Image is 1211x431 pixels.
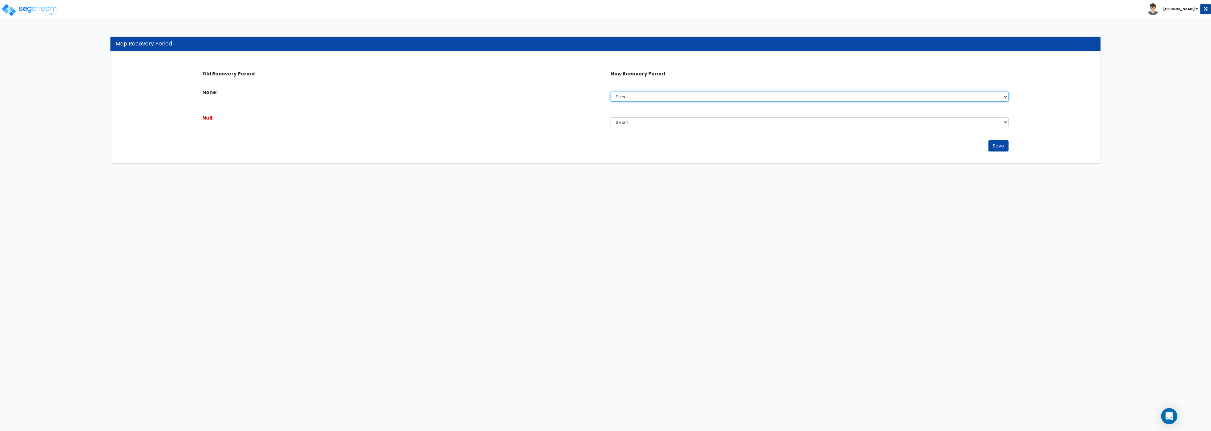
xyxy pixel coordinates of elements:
[1163,6,1195,11] b: [PERSON_NAME]
[116,40,1095,48] div: Map Recovery Period
[1,3,58,17] img: logo_pro_r.png
[1161,408,1177,424] div: Open Intercom Messenger
[202,70,255,77] b: Old Recovery Period
[202,89,218,96] label: None:
[611,70,665,77] b: New Recovery Period
[202,114,214,121] label: Null:
[1147,3,1159,15] img: avatar.png
[988,140,1009,152] button: Save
